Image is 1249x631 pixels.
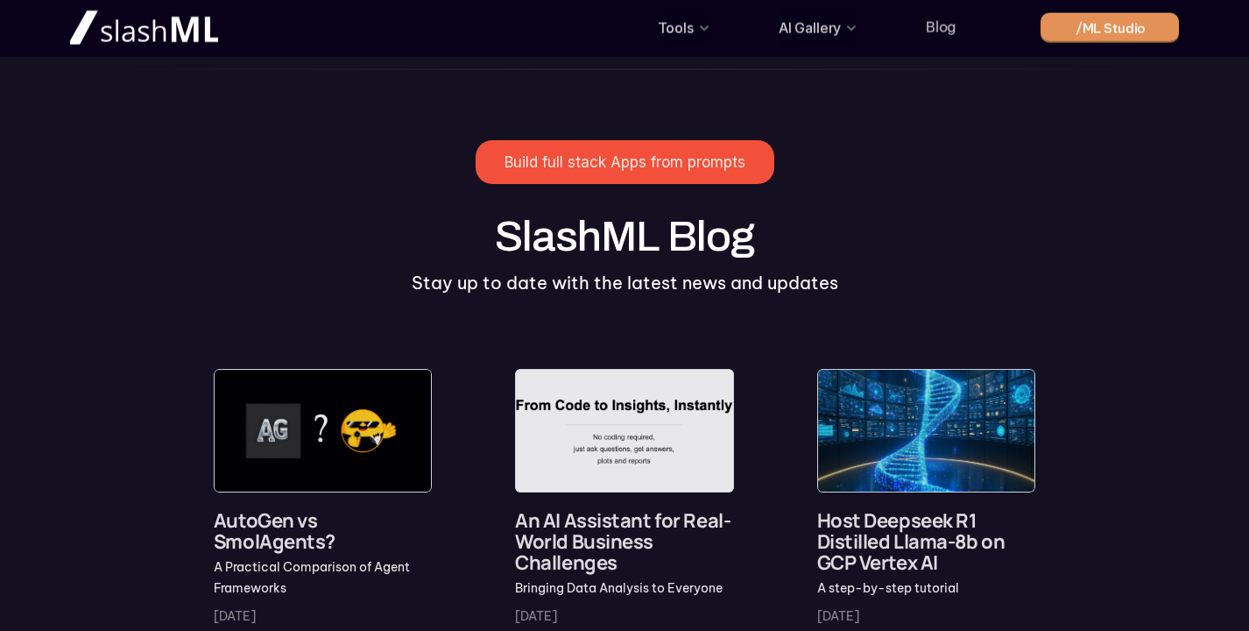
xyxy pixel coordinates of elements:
p: Bringing Data Analysis to Everyone [515,578,734,599]
p: AI Gallery [779,13,841,41]
p: A step-by-step tutorial [817,578,1036,599]
p: [DATE] [214,607,256,625]
p: [DATE] [515,607,557,625]
p: Tools [658,13,694,41]
h4: An AI Assistant for Real-World Business Challenges [515,510,734,574]
a: AutoGen vs SmolAgents?A Practical Comparison of Agent Frameworks[DATE] [201,369,444,625]
p: A Practical Comparison of Agent Frameworks [214,557,433,599]
h4: Host Deepseek R1 Distilled Llama-8b on GCP Vertex AI [817,510,1036,574]
p: /ML Studio [1076,18,1147,37]
p: [DATE] [817,607,859,625]
a: /ML Studio [1041,12,1179,42]
a: Host Deepseek R1 Distilled Llama-8b on GCP Vertex AIA step-by-step tutorial[DATE] [805,369,1048,626]
h1: SlashML Blog [495,210,753,262]
a: An AI Assistant for Real-World Business ChallengesBringing Data Analysis to Everyone[DATE] [503,369,745,626]
a: Build full stack Apps from prompts [476,140,774,184]
a: Blog [926,18,956,36]
p: Build full stack Apps from prompts [505,153,745,171]
h4: AutoGen vs SmolAgents? [214,510,433,552]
